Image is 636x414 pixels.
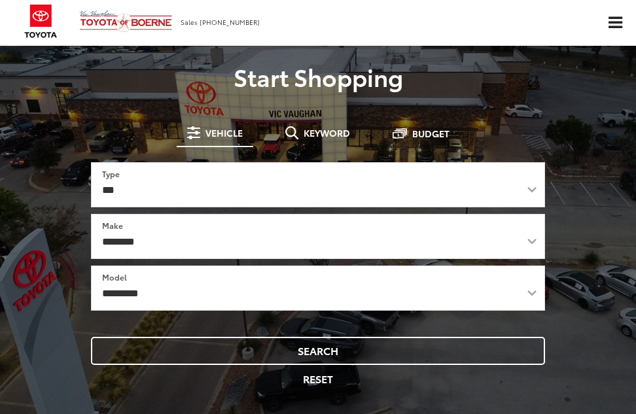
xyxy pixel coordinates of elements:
[412,129,450,138] span: Budget
[91,337,545,365] button: Search
[181,17,198,27] span: Sales
[205,128,243,137] span: Vehicle
[102,220,123,231] label: Make
[200,17,260,27] span: [PHONE_NUMBER]
[91,365,545,393] button: Reset
[10,63,626,90] p: Start Shopping
[79,10,173,33] img: Vic Vaughan Toyota of Boerne
[102,271,127,283] label: Model
[102,168,120,179] label: Type
[304,128,350,137] span: Keyword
